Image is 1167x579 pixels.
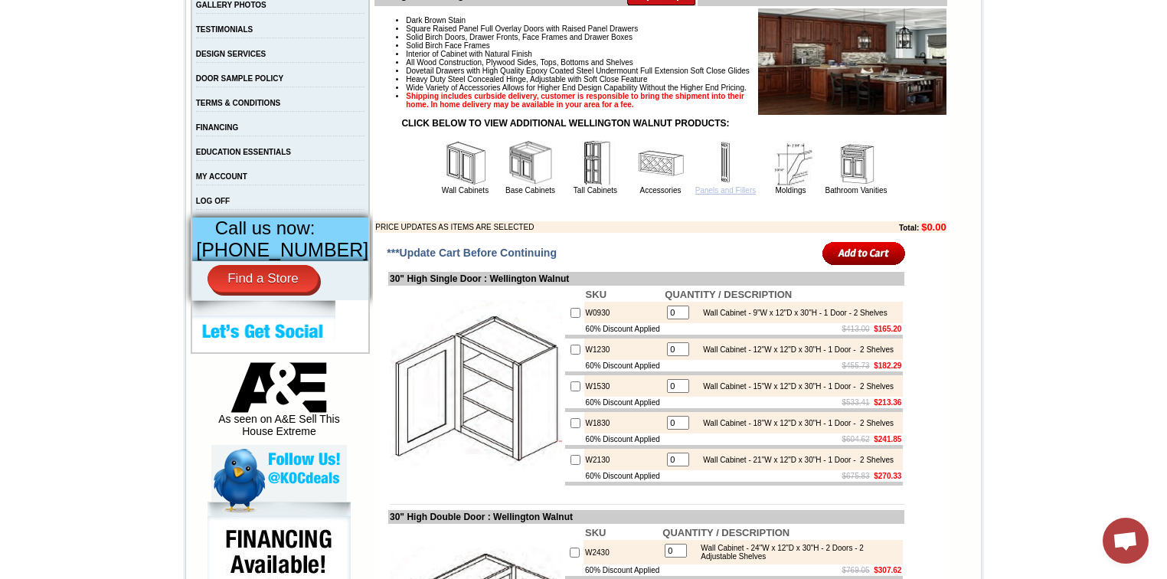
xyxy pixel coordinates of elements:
[505,186,555,195] a: Base Cabinets
[196,99,281,107] a: TERMS & CONDITIONS
[703,140,749,186] img: Panels and Fillers
[152,70,198,87] td: [PERSON_NAME] White Shaker
[638,140,684,186] img: Accessories
[695,309,887,317] div: Wall Cabinet - 9"W x 12"D x 30"H - 1 Door - 2 Shelves
[833,140,879,186] img: Bathroom Vanities
[406,75,647,83] span: Heavy Duty Steel Concealed Hinge, Adjustable with Soft Close Feature
[574,186,617,195] a: Tall Cabinets
[874,361,901,370] b: $182.29
[695,186,756,195] a: Panels and Fillers
[695,382,894,391] div: Wall Cabinet - 15"W x 12"D x 30"H - 1 Door - 2 Shelves
[196,197,230,205] a: LOG OFF
[584,339,664,360] td: W1230
[695,456,894,464] div: Wall Cabinet - 21"W x 12"D x 30"H - 1 Door - 2 Shelves
[583,564,661,576] td: 60% Discount Applied
[665,289,792,300] b: QUANTITY / DESCRIPTION
[149,43,152,44] img: spacer.gif
[198,43,200,44] img: spacer.gif
[375,221,815,233] td: PRICE UPDATES AS ITEMS ARE SELECTED
[241,70,280,87] td: Beachwood Oak Shaker
[406,50,532,58] span: Interior of Cabinet with Natural Finish
[443,140,489,186] img: Wall Cabinets
[61,70,100,85] td: Alabaster Shaker
[842,435,870,443] s: $604.62
[874,435,901,443] b: $241.85
[842,566,870,574] s: $769.05
[842,325,870,333] s: $413.00
[695,419,894,427] div: Wall Cabinet - 18"W x 12"D x 30"H - 1 Door - 2 Shelves
[584,302,664,323] td: W0930
[695,345,894,354] div: Wall Cabinet - 12"W x 12"D x 30"H - 1 Door - 2 Shelves
[387,247,557,259] span: ***Update Cart Before Continuing
[874,472,901,480] b: $270.33
[921,221,946,233] b: $0.00
[401,118,729,129] strong: CLICK BELOW TO VIEW ADDITIONAL WELLINGTON WALNUT PRODUCTS:
[662,527,789,538] b: QUANTITY / DESCRIPTION
[842,472,870,480] s: $675.83
[406,67,750,75] span: Dovetail Drawers with High Quality Epoxy Coated Steel Undermount Full Extension Soft Close Glides
[59,43,61,44] img: spacer.gif
[406,92,744,109] strong: Shipping includes curbside delivery, customer is responsible to bring the shipment into their hom...
[406,25,638,33] span: Square Raised Panel Full Overlay Doors with Raised Panel Drawers
[208,265,319,293] a: Find a Store
[584,360,664,371] td: 60% Discount Applied
[280,43,283,44] img: spacer.gif
[573,140,619,186] img: Tall Cabinets
[508,140,554,186] img: Base Cabinets
[100,43,103,44] img: spacer.gif
[842,361,870,370] s: $455.73
[899,224,919,232] b: Total:
[215,218,315,238] span: Call us now:
[442,186,489,195] a: Wall Cabinets
[584,433,664,445] td: 60% Discount Applied
[775,186,806,195] a: Moldings
[585,527,606,538] b: SKU
[584,449,664,470] td: W2130
[584,412,664,433] td: W1830
[196,123,239,132] a: FINANCING
[586,289,606,300] b: SKU
[584,470,664,482] td: 60% Discount Applied
[693,544,899,561] div: Wall Cabinet - 24"W x 12"D x 30"H - 2 Doors - 2 Adjustable Shelves
[196,1,266,9] a: GALLERY PHOTOS
[758,8,946,115] img: Product Image
[196,148,291,156] a: EDUCATION ESSENTIALS
[584,375,664,397] td: W1530
[196,172,247,181] a: MY ACCOUNT
[211,362,347,445] div: As seen on A&E Sell This House Extreme
[283,70,322,85] td: Bellmonte Maple
[874,325,901,333] b: $165.20
[406,41,489,50] span: Solid Birch Face Frames
[103,70,149,87] td: [PERSON_NAME] Yellow Walnut
[406,33,633,41] span: Solid Birch Doors, Drawer Fronts, Face Frames and Drawer Boxes
[390,300,562,473] img: 30'' High Single Door
[239,43,241,44] img: spacer.gif
[200,70,239,85] td: Baycreek Gray
[584,323,664,335] td: 60% Discount Applied
[584,397,664,408] td: 60% Discount Applied
[768,140,814,186] img: Moldings
[822,240,906,266] input: Add to Cart
[874,566,901,574] b: $307.62
[874,398,901,407] b: $213.36
[1103,518,1149,564] div: Open chat
[388,272,904,286] td: 30" High Single Door : Wellington Walnut
[196,239,368,260] span: [PHONE_NUMBER]
[406,16,466,25] span: Dark Brown Stain
[406,58,633,67] span: All Wood Construction, Plywood Sides, Tops, Bottoms and Shelves
[196,25,253,34] a: TESTIMONIALS
[388,510,904,524] td: 30" High Double Door : Wellington Walnut
[640,186,682,195] a: Accessories
[825,186,888,195] a: Bathroom Vanities
[406,83,746,92] span: Wide Variety of Accessories Allows for Higher End Design Capability Without the Higher End Pricing.
[842,398,870,407] s: $533.41
[196,50,266,58] a: DESIGN SERVICES
[583,540,661,564] td: W2430
[196,74,283,83] a: DOOR SAMPLE POLICY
